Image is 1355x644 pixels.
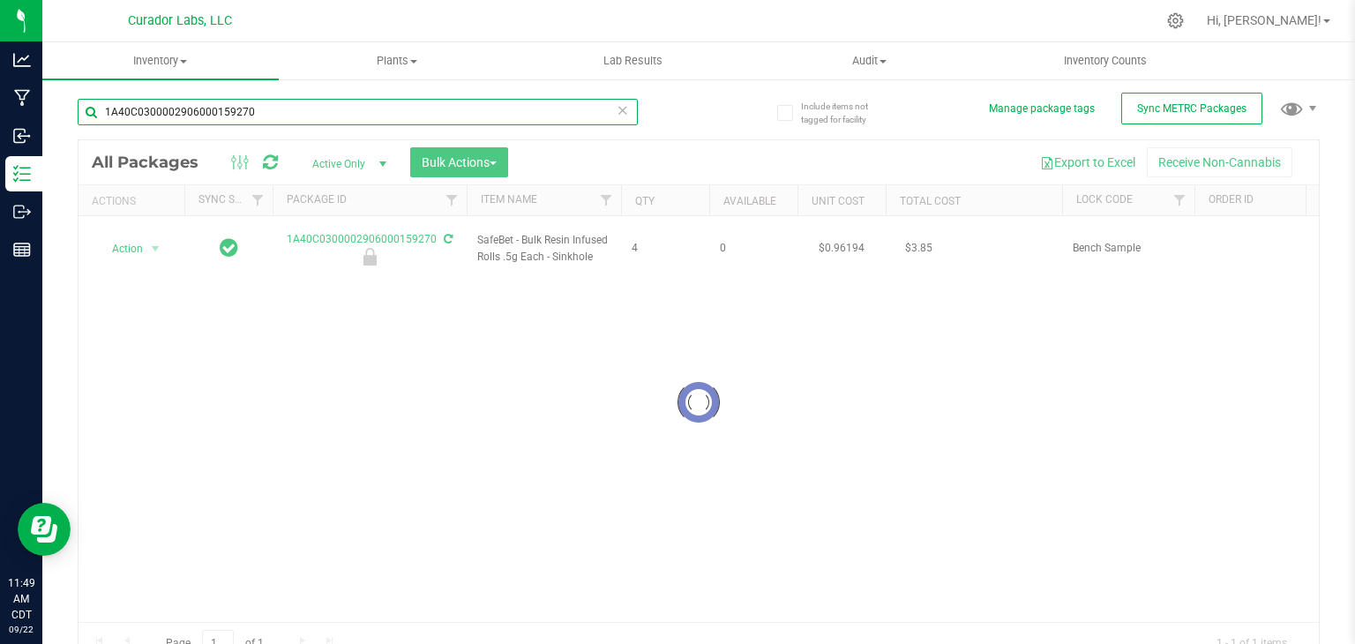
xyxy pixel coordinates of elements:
[801,100,889,126] span: Include items not tagged for facility
[78,99,638,125] input: Search Package ID, Item Name, SKU, Lot or Part Number...
[13,203,31,221] inline-svg: Outbound
[18,503,71,556] iframe: Resource center
[752,53,986,69] span: Audit
[13,89,31,107] inline-svg: Manufacturing
[987,42,1224,79] a: Inventory Counts
[989,101,1095,116] button: Manage package tags
[279,42,515,79] a: Plants
[515,42,752,79] a: Lab Results
[42,42,279,79] a: Inventory
[128,13,232,28] span: Curador Labs, LLC
[1137,102,1246,115] span: Sync METRC Packages
[1207,13,1321,27] span: Hi, [PERSON_NAME]!
[13,127,31,145] inline-svg: Inbound
[13,241,31,258] inline-svg: Reports
[1164,12,1187,29] div: Manage settings
[580,53,686,69] span: Lab Results
[1040,53,1171,69] span: Inventory Counts
[751,42,987,79] a: Audit
[8,623,34,636] p: 09/22
[42,53,279,69] span: Inventory
[13,51,31,69] inline-svg: Analytics
[13,165,31,183] inline-svg: Inventory
[617,99,629,122] span: Clear
[8,575,34,623] p: 11:49 AM CDT
[280,53,514,69] span: Plants
[1121,93,1262,124] button: Sync METRC Packages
